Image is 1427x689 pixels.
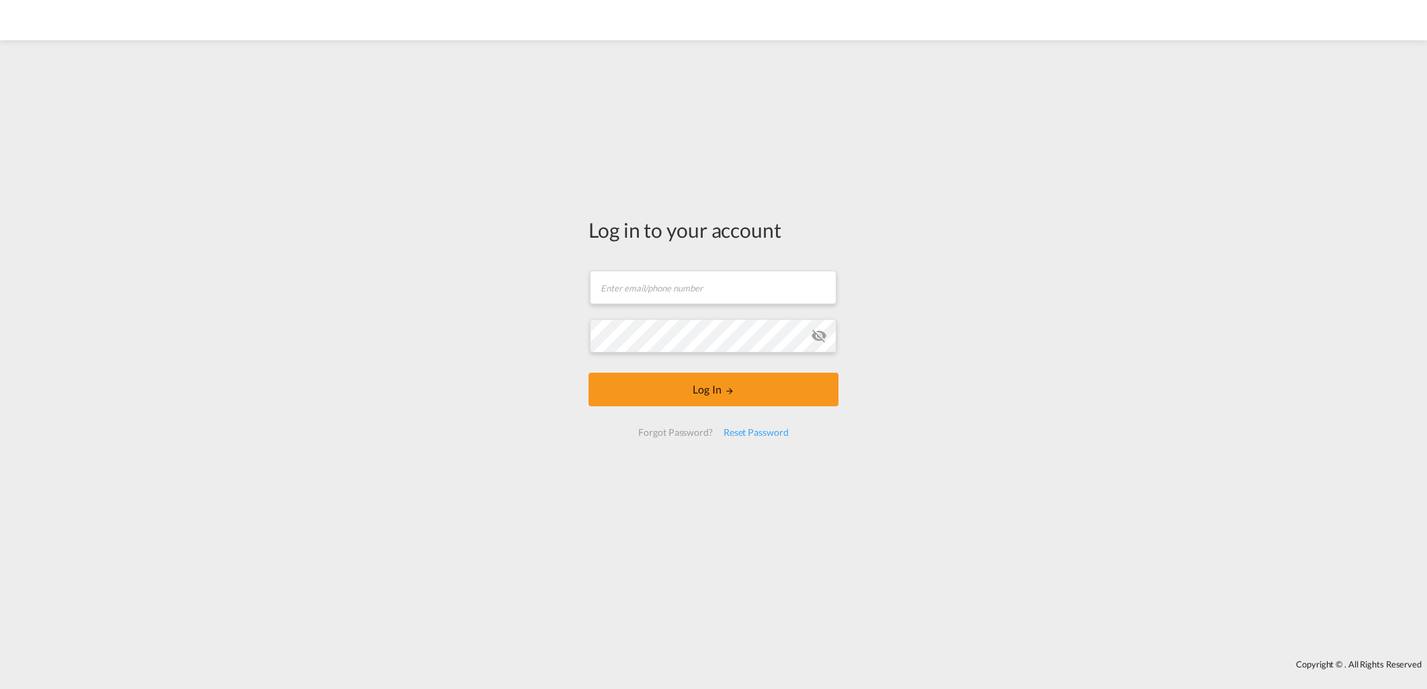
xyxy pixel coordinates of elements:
md-icon: icon-eye-off [811,328,827,344]
div: Log in to your account [589,216,838,244]
div: Reset Password [718,420,794,445]
button: LOGIN [589,373,838,406]
div: Forgot Password? [633,420,718,445]
input: Enter email/phone number [590,271,836,304]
